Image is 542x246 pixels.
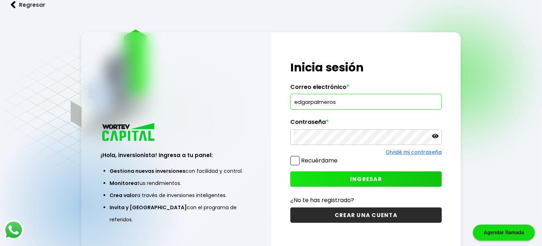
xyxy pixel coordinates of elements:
label: Recuérdame [301,156,338,165]
div: Agendar llamada [473,225,535,241]
button: INGRESAR [290,171,442,187]
li: tus rendimientos. [110,177,243,189]
p: ¿No te has registrado? [290,196,442,205]
input: hola@wortev.capital [294,94,439,109]
h3: ¡Hola, inversionista! Ingresa a tu panel: [101,151,252,159]
span: Invita y [GEOGRAPHIC_DATA] [110,204,187,211]
a: ¿No te has registrado?CREAR UNA CUENTA [290,196,442,223]
img: logos_whatsapp-icon.242b2217.svg [4,220,24,240]
li: a través de inversiones inteligentes. [110,189,243,201]
span: Crea valor [110,192,137,199]
button: CREAR UNA CUENTA [290,207,442,223]
span: Monitorea [110,180,137,187]
span: INGRESAR [350,175,382,183]
label: Contraseña [290,119,442,129]
img: flecha izquierda [11,1,16,9]
label: Correo electrónico [290,84,442,94]
img: logo_wortev_capital [101,122,157,143]
li: con facilidad y control. [110,165,243,177]
span: Gestiona nuevas inversiones [110,167,185,175]
h1: Inicia sesión [290,59,442,76]
a: Olvidé mi contraseña [386,149,442,156]
li: con el programa de referidos. [110,201,243,226]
